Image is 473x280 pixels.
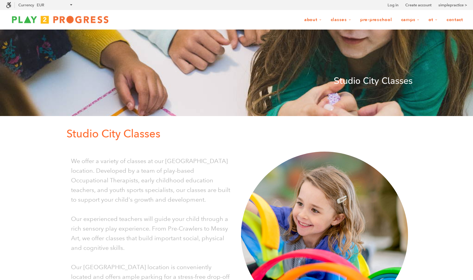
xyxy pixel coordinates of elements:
[438,2,467,8] a: simplepractice >
[443,14,467,26] a: Contact
[6,14,114,26] img: Play2Progress logo
[300,14,326,26] a: About
[356,14,396,26] a: Pre-Preschool
[71,156,232,204] p: We offer a variety of classes at our [GEOGRAPHIC_DATA] location. Developed by a team of play-base...
[66,125,413,143] p: Studio City Classes
[18,3,34,7] label: Currency
[425,14,441,26] a: OT
[327,14,355,26] a: Classes
[60,74,413,88] p: Studio City Classes
[397,14,424,26] a: Camps
[388,2,398,8] a: Log in
[71,214,232,253] p: Our experienced teachers will guide your child through a rich sensory play experience. From Pre-C...
[405,2,431,8] a: Create account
